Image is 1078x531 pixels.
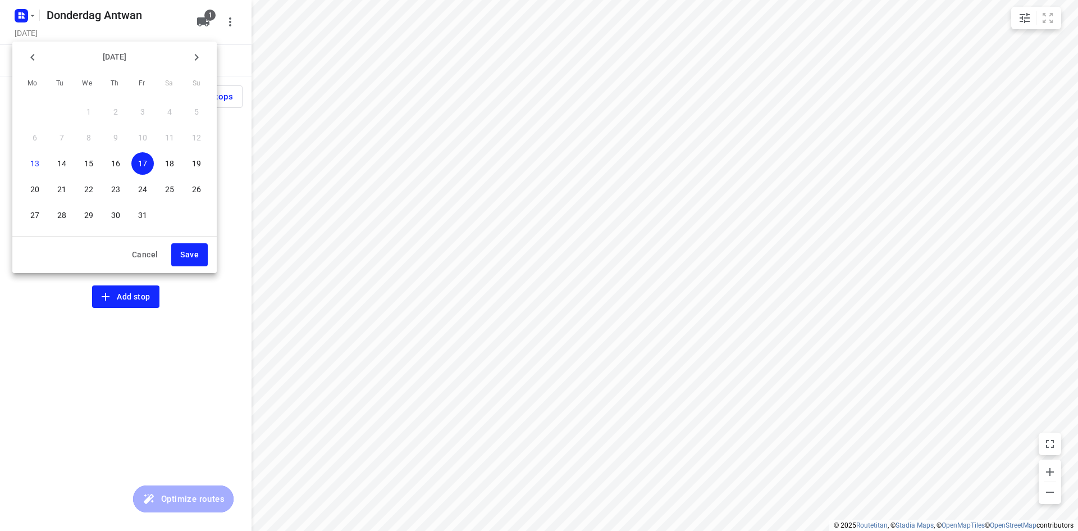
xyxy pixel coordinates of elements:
[104,78,125,89] span: Th
[60,132,64,143] p: 7
[192,158,201,169] p: 19
[51,152,73,175] button: 14
[104,204,127,226] button: 30
[113,132,118,143] p: 9
[84,184,93,195] p: 22
[77,204,100,226] button: 29
[123,243,167,266] button: Cancel
[104,152,127,175] button: 16
[22,78,43,89] span: Mo
[138,132,147,143] p: 10
[84,158,93,169] p: 15
[165,158,174,169] p: 18
[24,178,46,201] button: 20
[30,184,39,195] p: 20
[51,204,73,226] button: 28
[165,132,174,143] p: 11
[158,152,181,175] button: 18
[86,106,91,117] p: 1
[165,184,174,195] p: 25
[33,132,37,143] p: 6
[30,158,39,169] p: 13
[57,184,66,195] p: 21
[140,106,145,117] p: 3
[111,210,120,221] p: 30
[185,152,208,175] button: 19
[131,152,154,175] button: 17
[77,152,100,175] button: 15
[24,204,46,226] button: 27
[51,178,73,201] button: 21
[131,101,154,123] button: 3
[24,126,46,149] button: 6
[132,248,158,262] span: Cancel
[194,106,199,117] p: 5
[180,248,199,262] span: Save
[44,51,185,63] p: [DATE]
[104,126,127,149] button: 9
[30,210,39,221] p: 27
[24,152,46,175] button: 13
[192,132,201,143] p: 12
[185,178,208,201] button: 26
[158,101,181,123] button: 4
[131,126,154,149] button: 10
[138,210,147,221] p: 31
[77,126,100,149] button: 8
[192,184,201,195] p: 26
[158,126,181,149] button: 11
[138,158,147,169] p: 17
[111,184,120,195] p: 23
[167,106,172,117] p: 4
[171,243,208,266] button: Save
[185,101,208,123] button: 5
[138,184,147,195] p: 24
[131,178,154,201] button: 24
[104,178,127,201] button: 23
[50,78,70,89] span: Tu
[77,101,100,123] button: 1
[159,78,179,89] span: Sa
[77,78,97,89] span: We
[186,78,207,89] span: Su
[132,78,152,89] span: Fr
[104,101,127,123] button: 2
[131,204,154,226] button: 31
[51,126,73,149] button: 7
[86,132,91,143] p: 8
[57,158,66,169] p: 14
[111,158,120,169] p: 16
[57,210,66,221] p: 28
[113,106,118,117] p: 2
[158,178,181,201] button: 25
[84,210,93,221] p: 29
[185,126,208,149] button: 12
[77,178,100,201] button: 22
